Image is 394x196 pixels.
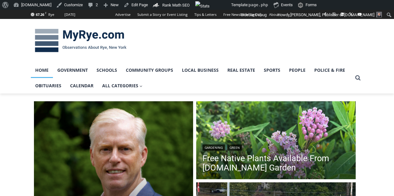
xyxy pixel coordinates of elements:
[285,62,310,78] a: People
[310,62,349,78] a: Police & Fire
[259,62,285,78] a: Sports
[239,10,269,20] a: Turn on Custom Sidebars explain mode.
[92,62,121,78] a: Schools
[134,10,191,19] a: Submit a Story or Event Listing
[53,62,92,78] a: Government
[223,62,259,78] a: Real Estate
[352,72,363,84] button: View Search Form
[249,2,268,7] span: page.php
[36,12,44,17] span: 67.26
[102,82,143,89] span: All Categories
[98,78,147,93] a: All Categories
[31,78,66,93] a: Obituaries
[31,25,131,57] img: MyRye.com
[31,62,53,78] a: Home
[227,144,242,151] a: Green
[48,12,54,17] div: Rye
[112,10,282,19] nav: Secondary Navigation
[45,11,46,15] span: F
[196,101,356,181] img: (PHOTO: Swamp Milkweed (Asclepias incarnata) in the MyRye.com Garden, July 2025.)
[202,154,349,172] a: Free Native Plants Available From [DOMAIN_NAME] Garden
[269,10,275,20] div: View security scan details
[121,62,178,78] a: Community Groups
[195,1,230,9] img: Views over 48 hours. Click for more Jetpack Stats.
[191,10,220,19] a: Tips & Letters
[202,143,349,151] div: |
[64,12,75,17] div: [DATE]
[196,101,356,181] a: Read More Free Native Plants Available From MyRye.com Garden
[31,62,352,94] nav: Primary Navigation
[202,144,225,151] a: Gardening
[290,12,374,17] span: [PERSON_NAME], Publisher of [DOMAIN_NAME]
[275,10,384,20] a: Howdy,
[162,3,190,7] span: Rank Math SEO
[112,10,134,19] a: Advertise
[178,62,223,78] a: Local Business
[220,10,266,19] a: Free Newsletter Sign Up
[66,78,98,93] a: Calendar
